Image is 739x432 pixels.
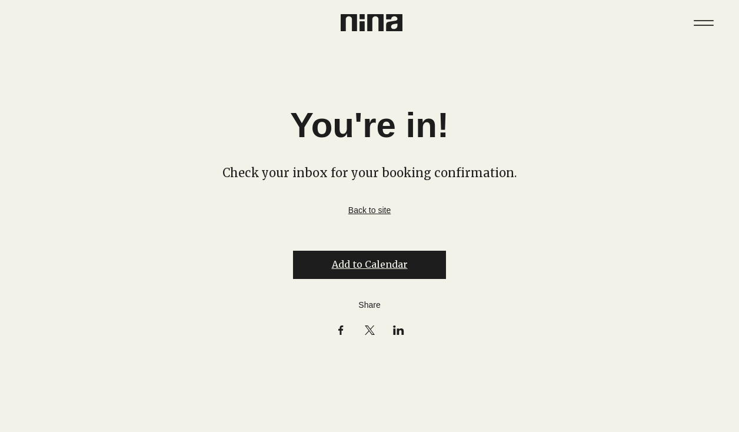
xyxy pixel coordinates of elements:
a: Share event on X [364,325,375,335]
div: Check your inbox for your booking confirmation. [122,164,618,182]
nav: Site [685,5,721,41]
div: Share [122,300,618,310]
button: Menu [685,5,721,41]
a: Back to site [348,205,391,215]
h1: You're in! [122,104,618,147]
img: Nina Logo CMYK_Charcoal.png [341,14,402,31]
a: Share event on LinkedIn [393,325,404,335]
a: Share event on Facebook [335,325,347,335]
button: Add to Calendar [293,251,446,279]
